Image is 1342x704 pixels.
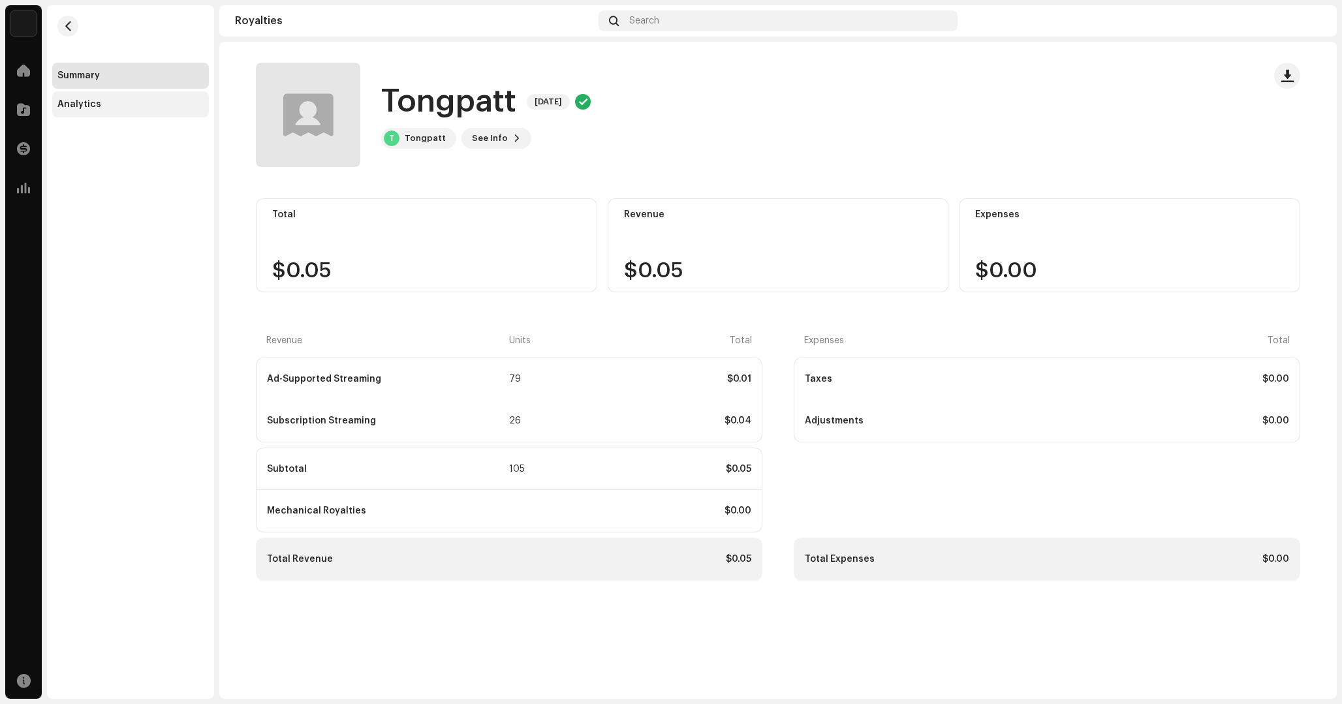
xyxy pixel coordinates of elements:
re-m-nav-item: Summary [52,63,209,89]
div: $0.00 [1048,416,1289,426]
div: T [384,130,399,146]
div: $0.05 [559,464,751,474]
img: de0d2825-999c-4937-b35a-9adca56ee094 [10,10,37,37]
div: Total Revenue [267,554,508,564]
div: $0.01 [559,374,751,384]
div: Total [272,209,581,220]
div: Total [1048,335,1290,346]
span: [DATE] [527,94,570,110]
img: a72f5555-de6a-4eea-9c26-c842b19e613e [1300,10,1321,31]
div: Analytics [57,99,101,110]
div: Units [509,335,557,346]
div: Subscription Streaming [267,416,507,426]
div: Revenue [266,335,507,346]
div: Expenses [804,335,1046,346]
div: $0.00 [510,506,751,516]
div: Royalties [235,16,593,26]
div: $0.00 [1048,554,1289,564]
div: Subtotal [267,464,507,474]
div: $0.04 [559,416,751,426]
div: Adjustments [805,416,1046,426]
span: Search [629,16,659,26]
re-o-card-value: Expenses [959,198,1300,292]
span: See Info [472,125,508,151]
re-o-card-value: Revenue [608,198,949,292]
button: See Info [461,128,531,149]
div: 26 [509,416,557,426]
div: 105 [509,464,557,474]
re-o-card-value: Total [256,198,597,292]
re-m-nav-item: Analytics [52,91,209,117]
div: Ad-Supported Streaming [267,374,507,384]
div: $0.00 [1048,374,1289,384]
div: Total Expenses [805,554,1046,564]
div: 79 [509,374,557,384]
div: Mechanical Royalties [267,506,508,516]
h1: Tongpatt [381,81,516,123]
div: $0.05 [510,554,751,564]
div: Revenue [624,209,933,220]
div: Expenses [975,209,1284,220]
div: Taxes [805,374,1046,384]
div: Tongpatt [405,133,446,144]
div: Summary [57,70,100,81]
div: Total [560,335,752,346]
